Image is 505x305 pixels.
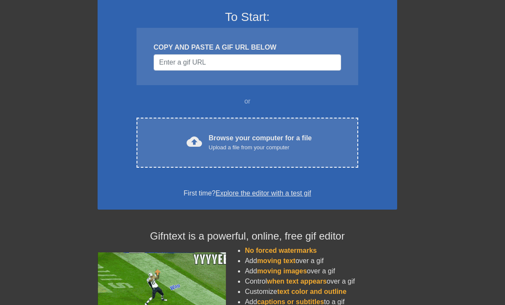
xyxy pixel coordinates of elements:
span: No forced watermarks [245,247,317,254]
span: when text appears [267,278,327,285]
h4: Gifntext is a powerful, online, free gif editor [98,230,397,243]
a: Explore the editor with a test gif [216,190,311,197]
div: or [120,96,375,107]
span: moving images [257,267,307,275]
li: Add over a gif [245,266,397,276]
li: Control over a gif [245,276,397,287]
div: First time? [109,188,386,198]
li: Customize [245,287,397,297]
div: COPY AND PASTE A GIF URL BELOW [154,42,341,53]
span: text color and outline [277,288,347,295]
span: cloud_upload [187,134,202,149]
input: Username [154,54,341,71]
li: Add over a gif [245,256,397,266]
h3: To Start: [109,10,386,24]
div: Browse your computer for a file [209,133,312,152]
span: moving text [257,257,296,264]
div: Upload a file from your computer [209,143,312,152]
